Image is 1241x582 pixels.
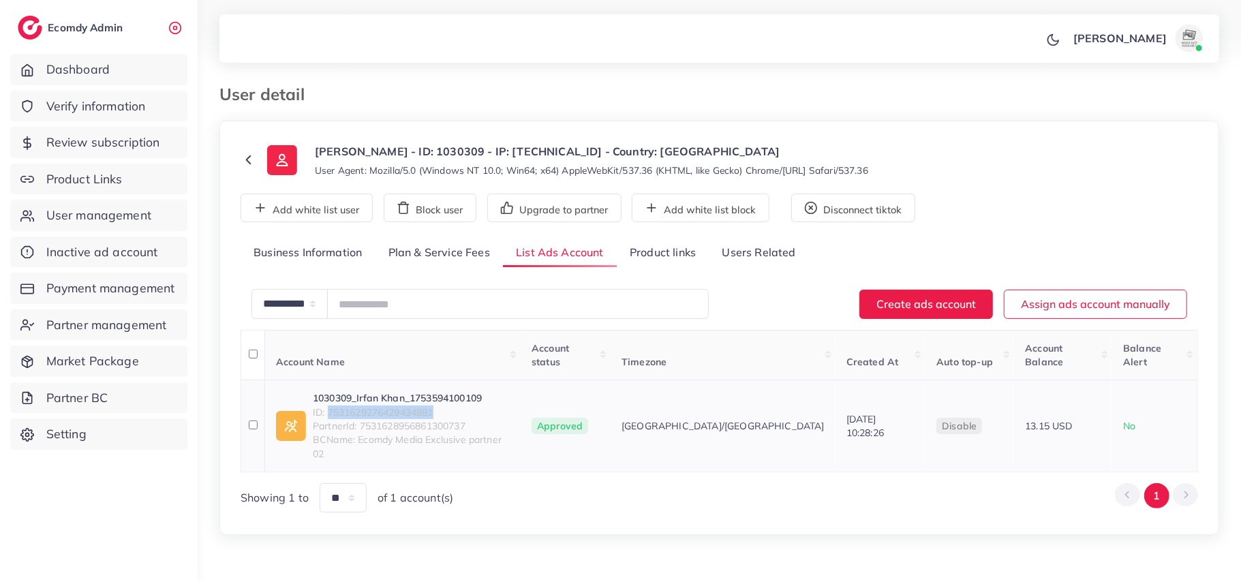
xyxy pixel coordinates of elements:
span: Product Links [46,170,123,188]
ul: Pagination [1115,483,1198,508]
span: Created At [846,356,899,368]
span: Approved [532,418,588,434]
button: Upgrade to partner [487,194,622,222]
span: No [1123,420,1135,432]
button: Disconnect tiktok [791,194,915,222]
span: disable [942,420,977,432]
span: Verify information [46,97,146,115]
a: Setting [10,418,187,450]
span: Dashboard [46,61,110,78]
span: [DATE] 10:28:26 [846,413,884,439]
img: ic-user-info.36bf1079.svg [267,145,297,175]
a: Verify information [10,91,187,122]
h2: Ecomdy Admin [48,21,126,34]
a: Plan & Service Fees [376,239,503,268]
button: Add white list block [632,194,769,222]
span: Partner management [46,316,167,334]
small: User Agent: Mozilla/5.0 (Windows NT 10.0; Win64; x64) AppleWebKit/537.36 (KHTML, like Gecko) Chro... [315,164,868,177]
button: Assign ads account manually [1004,290,1187,319]
button: Create ads account [859,290,993,319]
span: [GEOGRAPHIC_DATA]/[GEOGRAPHIC_DATA] [622,419,825,433]
span: of 1 account(s) [378,490,453,506]
p: [PERSON_NAME] [1073,30,1167,46]
span: Review subscription [46,134,160,151]
span: Setting [46,425,87,443]
a: [PERSON_NAME]avatar [1066,25,1208,52]
button: Go to page 1 [1144,483,1169,508]
a: Business Information [241,239,376,268]
a: Partner management [10,309,187,341]
a: Users Related [709,239,808,268]
span: PartnerId: 7531628956861300737 [313,419,510,433]
a: logoEcomdy Admin [18,16,126,40]
a: User management [10,200,187,231]
a: Inactive ad account [10,236,187,268]
a: Payment management [10,273,187,304]
span: ID: 7531629276429434881 [313,405,510,419]
a: Product links [617,239,709,268]
span: Inactive ad account [46,243,158,261]
button: Block user [384,194,476,222]
span: Timezone [622,356,667,368]
h3: User detail [219,85,316,104]
button: Add white list user [241,194,373,222]
a: Review subscription [10,127,187,158]
span: Partner BC [46,389,108,407]
a: Dashboard [10,54,187,85]
img: avatar [1176,25,1203,52]
img: logo [18,16,42,40]
span: Account Balance [1025,342,1063,368]
span: Market Package [46,352,139,370]
a: List Ads Account [503,239,617,268]
a: Product Links [10,164,187,195]
span: Payment management [46,279,175,297]
span: 13.15 USD [1025,420,1072,432]
p: [PERSON_NAME] - ID: 1030309 - IP: [TECHNICAL_ID] - Country: [GEOGRAPHIC_DATA] [315,143,868,159]
span: Account Name [276,356,345,368]
span: Balance Alert [1123,342,1161,368]
img: ic-ad-info.7fc67b75.svg [276,411,306,441]
span: Account status [532,342,569,368]
a: Partner BC [10,382,187,414]
span: Auto top-up [936,356,993,368]
span: BCName: Ecomdy Media Exclusive partner 02 [313,433,510,461]
a: Market Package [10,346,187,377]
span: Showing 1 to [241,490,309,506]
a: 1030309_Irfan Khan_1753594100109 [313,391,510,405]
span: User management [46,206,151,224]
